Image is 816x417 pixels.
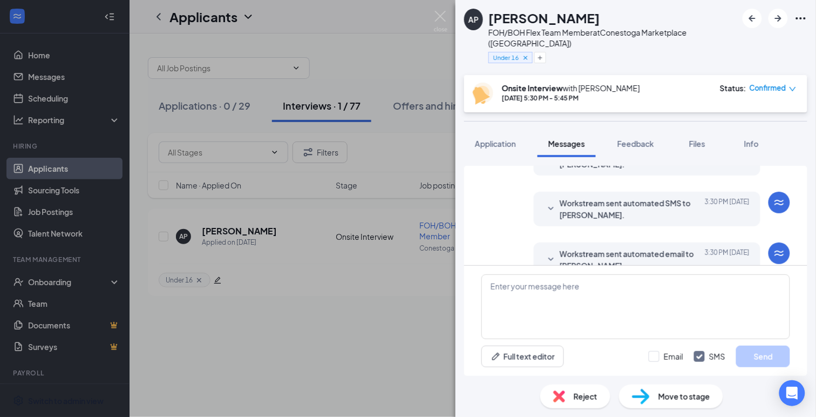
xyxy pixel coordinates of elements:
[743,9,762,28] button: ArrowLeftNew
[773,196,786,209] svg: WorkstreamLogo
[705,248,750,272] span: [DATE] 3:30 PM
[502,83,563,93] b: Onsite Interview
[491,351,501,362] svg: Pen
[689,139,705,149] span: Files
[488,9,600,27] h1: [PERSON_NAME]
[545,253,557,266] svg: SmallChevronDown
[545,203,557,216] svg: SmallChevronDown
[617,139,654,149] span: Feedback
[779,380,805,406] div: Open Intercom Messenger
[705,197,750,221] span: [DATE] 3:30 PM
[746,12,759,25] svg: ArrowLeftNew
[773,247,786,260] svg: WorkstreamLogo
[772,12,785,25] svg: ArrowRight
[560,197,701,221] span: Workstream sent automated SMS to [PERSON_NAME].
[736,346,790,367] button: Send
[522,54,529,62] svg: Cross
[534,52,546,63] button: Plus
[769,9,788,28] button: ArrowRight
[720,83,746,93] div: Status :
[537,55,543,61] svg: Plus
[481,346,564,367] button: Full text editorPen
[789,85,797,93] span: down
[750,83,786,93] span: Confirmed
[658,391,710,402] span: Move to stage
[560,248,701,272] span: Workstream sent automated email to [PERSON_NAME].
[502,83,640,93] div: with [PERSON_NAME]
[548,139,585,149] span: Messages
[468,14,479,25] div: AP
[794,12,807,25] svg: Ellipses
[488,27,737,49] div: FOH/BOH Flex Team Member at Conestoga Marketplace ([GEOGRAPHIC_DATA])
[744,139,759,149] span: Info
[475,139,516,149] span: Application
[502,93,640,103] div: [DATE] 5:30 PM - 5:45 PM
[574,391,597,402] span: Reject
[493,53,519,62] span: Under 16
